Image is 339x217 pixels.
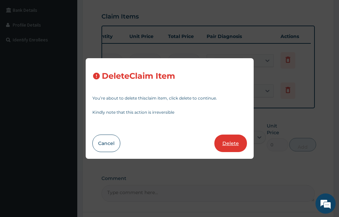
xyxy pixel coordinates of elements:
span: We're online! [39,65,93,133]
p: You’re about to delete this claim item , click delete to continue. [92,96,247,100]
button: Delete [214,135,247,152]
h3: Delete Claim Item [102,72,175,81]
img: d_794563401_company_1708531726252_794563401 [12,34,27,50]
div: Minimize live chat window [110,3,126,20]
p: Kindly note that this action is irreversible [92,110,247,114]
div: Chat with us now [35,38,113,46]
textarea: Type your message and hit 'Enter' [3,145,128,169]
button: Cancel [92,135,120,152]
